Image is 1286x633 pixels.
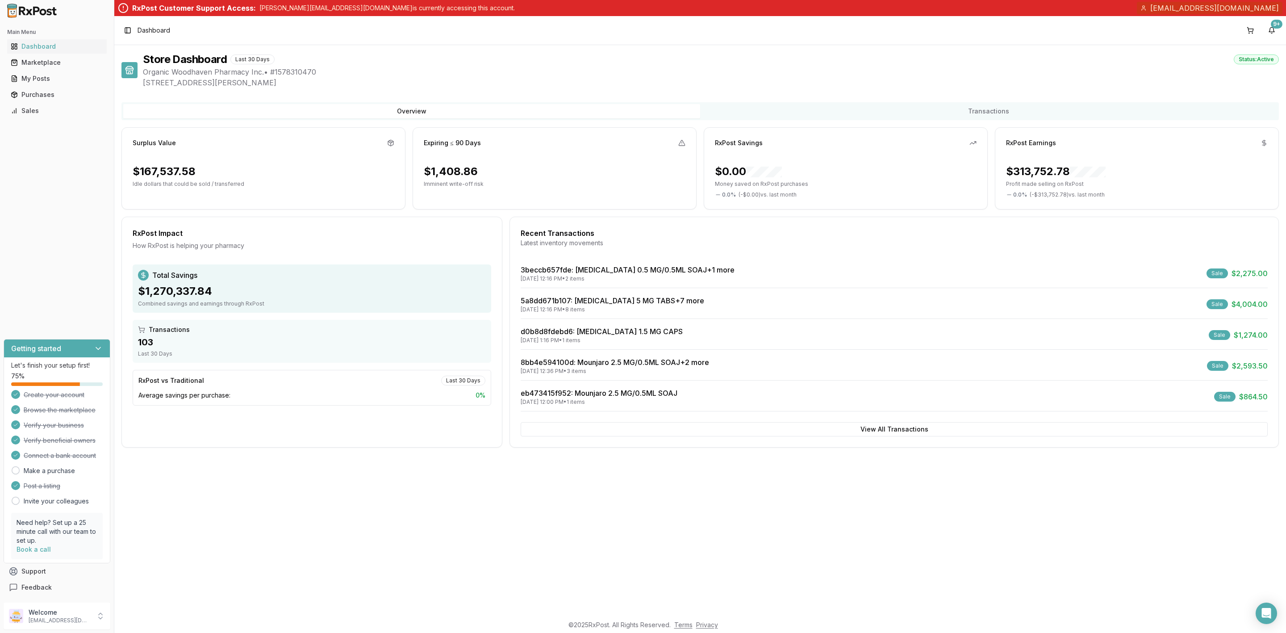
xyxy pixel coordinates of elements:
[138,26,170,35] span: Dashboard
[521,337,683,344] div: [DATE] 1:16 PM • 1 items
[7,103,107,119] a: Sales
[722,191,736,198] span: 0.0 %
[521,265,735,274] a: 3beccb657fde: [MEDICAL_DATA] 0.5 MG/0.5ML SOAJ+1 more
[715,138,763,147] div: RxPost Savings
[521,327,683,336] a: d0b8d8fdebd6: [MEDICAL_DATA] 1.5 MG CAPS
[7,29,107,36] h2: Main Menu
[739,191,797,198] span: ( - $0.00 ) vs. last month
[149,325,190,334] span: Transactions
[11,372,25,381] span: 75 %
[1207,268,1228,278] div: Sale
[133,138,176,147] div: Surplus Value
[7,87,107,103] a: Purchases
[24,436,96,445] span: Verify beneficial owners
[138,284,486,298] div: $1,270,337.84
[1239,391,1268,402] span: $864.50
[424,138,481,147] div: Expiring ≤ 90 Days
[521,228,1268,239] div: Recent Transactions
[143,77,1279,88] span: [STREET_ADDRESS][PERSON_NAME]
[138,376,204,385] div: RxPost vs Traditional
[1232,299,1268,310] span: $4,004.00
[24,497,89,506] a: Invite your colleagues
[7,71,107,87] a: My Posts
[133,241,491,250] div: How RxPost is helping your pharmacy
[1207,299,1228,309] div: Sale
[4,88,110,102] button: Purchases
[521,389,677,398] a: eb473415f952: Mounjaro 2.5 MG/0.5ML SOAJ
[138,26,170,35] nav: breadcrumb
[11,361,103,370] p: Let's finish your setup first!
[441,376,485,386] div: Last 30 Days
[1271,20,1282,29] div: 9+
[4,55,110,70] button: Marketplace
[132,3,256,13] div: RxPost Customer Support Access:
[521,239,1268,247] div: Latest inventory movements
[24,482,60,490] span: Post a listing
[521,296,704,305] a: 5a8dd671b107: [MEDICAL_DATA] 5 MG TABS+7 more
[696,621,718,629] a: Privacy
[1013,191,1027,198] span: 0.0 %
[1006,164,1106,179] div: $313,752.78
[123,104,700,118] button: Overview
[24,466,75,475] a: Make a purchase
[9,609,23,623] img: User avatar
[11,90,103,99] div: Purchases
[715,180,977,188] p: Money saved on RxPost purchases
[476,391,485,400] span: 0 %
[521,358,709,367] a: 8bb4e594100d: Mounjaro 2.5 MG/0.5ML SOAJ+2 more
[1265,23,1279,38] button: 9+
[24,421,84,430] span: Verify your business
[424,164,478,179] div: $1,408.86
[1256,603,1277,624] div: Open Intercom Messenger
[24,390,84,399] span: Create your account
[29,617,91,624] p: [EMAIL_ADDRESS][DOMAIN_NAME]
[11,343,61,354] h3: Getting started
[1150,3,1279,13] span: [EMAIL_ADDRESS][DOMAIN_NAME]
[4,4,61,18] img: RxPost Logo
[138,391,230,400] span: Average savings per purchase:
[143,67,1279,77] span: Organic Woodhaven Pharmacy Inc. • # 1578310470
[1006,138,1056,147] div: RxPost Earnings
[4,71,110,86] button: My Posts
[1234,54,1279,64] div: Status: Active
[4,563,110,579] button: Support
[17,518,97,545] p: Need help? Set up a 25 minute call with our team to set up.
[143,52,227,67] h1: Store Dashboard
[674,621,693,629] a: Terms
[11,58,103,67] div: Marketplace
[1006,180,1268,188] p: Profit made selling on RxPost
[17,545,51,553] a: Book a call
[230,54,275,64] div: Last 30 Days
[1232,361,1268,371] span: $2,593.50
[133,180,394,188] p: Idle dollars that could be sold / transferred
[4,39,110,54] button: Dashboard
[138,336,486,348] div: 103
[7,54,107,71] a: Marketplace
[138,350,486,357] div: Last 30 Days
[715,164,782,179] div: $0.00
[29,608,91,617] p: Welcome
[4,579,110,595] button: Feedback
[11,42,103,51] div: Dashboard
[11,106,103,115] div: Sales
[521,398,677,406] div: [DATE] 12:00 PM • 1 items
[1232,268,1268,279] span: $2,275.00
[424,180,685,188] p: Imminent write-off risk
[700,104,1277,118] button: Transactions
[152,270,197,281] span: Total Savings
[138,300,486,307] div: Combined savings and earnings through RxPost
[7,38,107,54] a: Dashboard
[521,368,709,375] div: [DATE] 12:36 PM • 3 items
[133,228,491,239] div: RxPost Impact
[11,74,103,83] div: My Posts
[24,406,96,415] span: Browse the marketplace
[521,422,1268,436] button: View All Transactions
[4,104,110,118] button: Sales
[24,451,96,460] span: Connect a bank account
[259,4,515,13] p: [PERSON_NAME][EMAIL_ADDRESS][DOMAIN_NAME] is currently accessing this account.
[521,306,704,313] div: [DATE] 12:16 PM • 8 items
[1207,361,1228,371] div: Sale
[521,275,735,282] div: [DATE] 12:16 PM • 2 items
[133,164,196,179] div: $167,537.58
[1234,330,1268,340] span: $1,274.00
